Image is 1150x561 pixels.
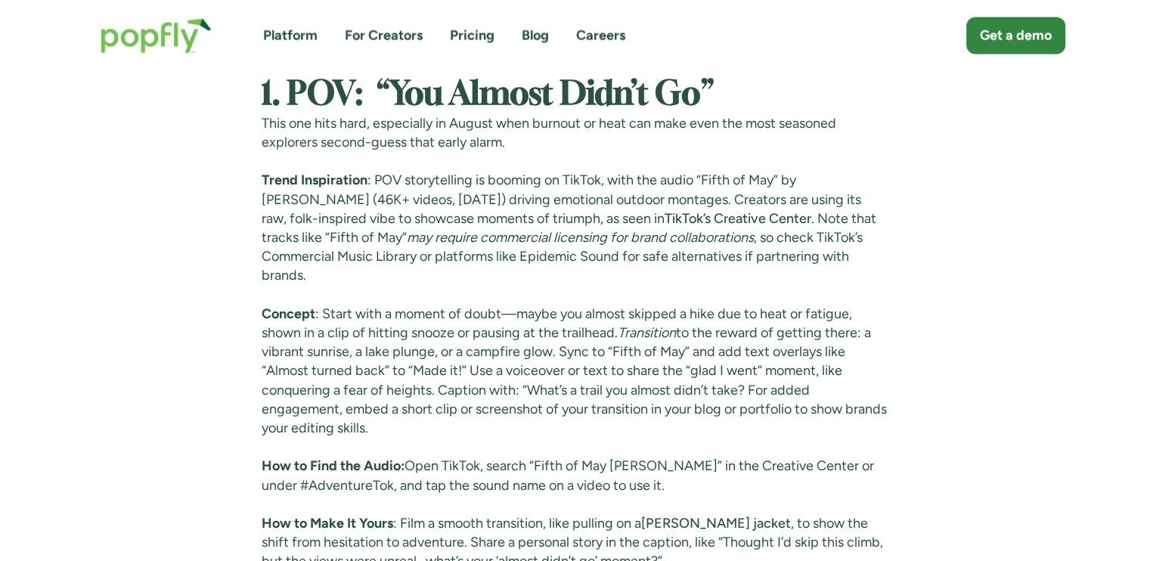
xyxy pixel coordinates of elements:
p: : POV storytelling is booming on TikTok, with the audio “Fifth of May” by [PERSON_NAME] (46K+ vid... [262,171,888,285]
strong: How to Find the Audio: [262,457,405,474]
p: This one hits hard, especially in August when burnout or heat can make even the most seasoned exp... [262,114,888,152]
a: [PERSON_NAME] jacket [641,515,791,532]
a: Careers [576,26,625,45]
p: : Start with a moment of doubt—maybe you almost skipped a hike due to heat or fatigue, shown in a... [262,305,888,438]
p: Open TikTok, search “Fifth of May [PERSON_NAME]” in the Creative Center or under #AdventureTok, a... [262,457,888,494]
a: TikTok’s Creative Center [665,210,811,227]
strong: Trend Inspiration [262,172,367,188]
a: For Creators [345,26,423,45]
strong: How to Make It Yours [262,515,393,532]
em: may require commercial licensing for brand collaborations [407,229,754,246]
a: Blog [522,26,549,45]
a: home [85,3,227,69]
strong: 1. POV: “You Almost Didn’t Go” [262,79,714,110]
strong: Concept [262,305,315,322]
em: Transition [618,324,676,341]
div: Get a demo [980,26,1052,45]
a: Platform [263,26,318,45]
a: Pricing [450,26,494,45]
a: Get a demo [966,17,1065,54]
